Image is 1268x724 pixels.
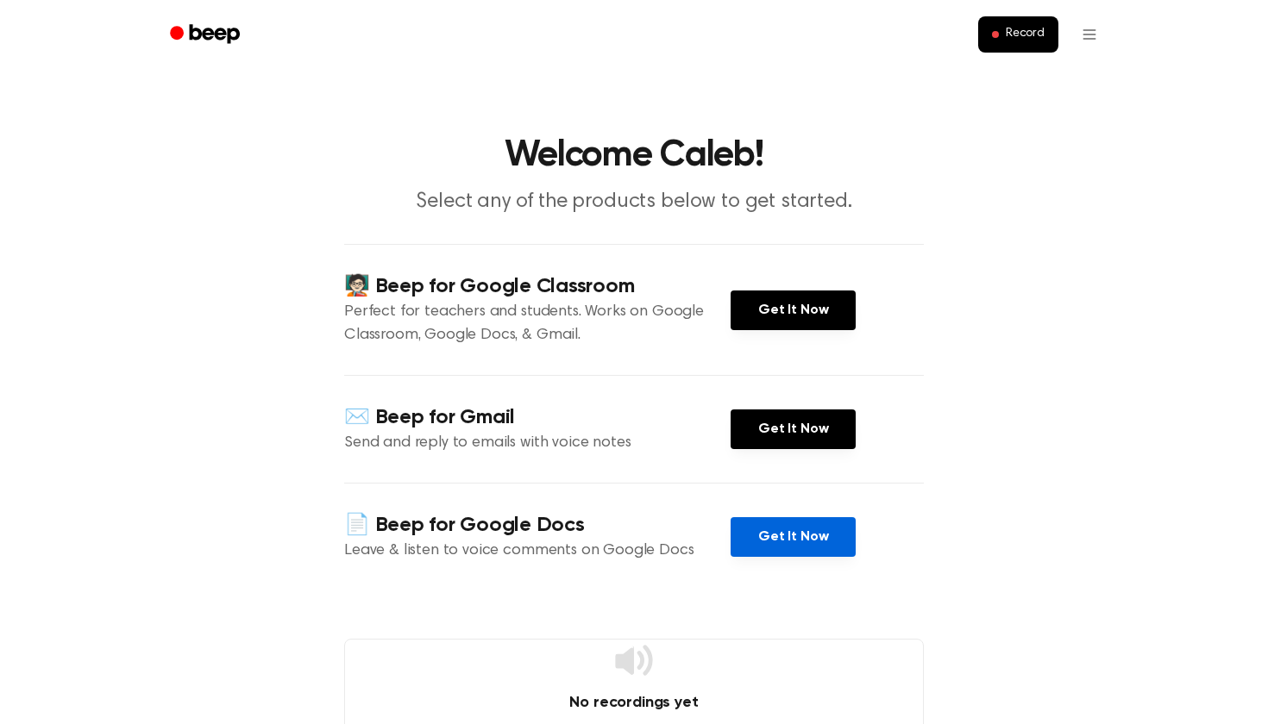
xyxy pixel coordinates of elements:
[345,691,923,715] h4: No recordings yet
[1006,27,1045,42] span: Record
[344,272,731,301] h4: 🧑🏻‍🏫 Beep for Google Classroom
[192,138,1076,174] h1: Welcome Caleb!
[303,188,965,216] p: Select any of the products below to get started.
[731,409,856,449] a: Get It Now
[344,540,731,563] p: Leave & listen to voice comments on Google Docs
[731,290,856,330] a: Get It Now
[731,517,856,557] a: Get It Now
[344,432,731,455] p: Send and reply to emails with voice notes
[158,18,255,52] a: Beep
[344,301,731,347] p: Perfect for teachers and students. Works on Google Classroom, Google Docs, & Gmail.
[344,403,731,432] h4: ✉️ Beep for Gmail
[1069,14,1110,55] button: Open menu
[344,511,731,540] h4: 📄 Beep for Google Docs
[978,16,1058,53] button: Record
